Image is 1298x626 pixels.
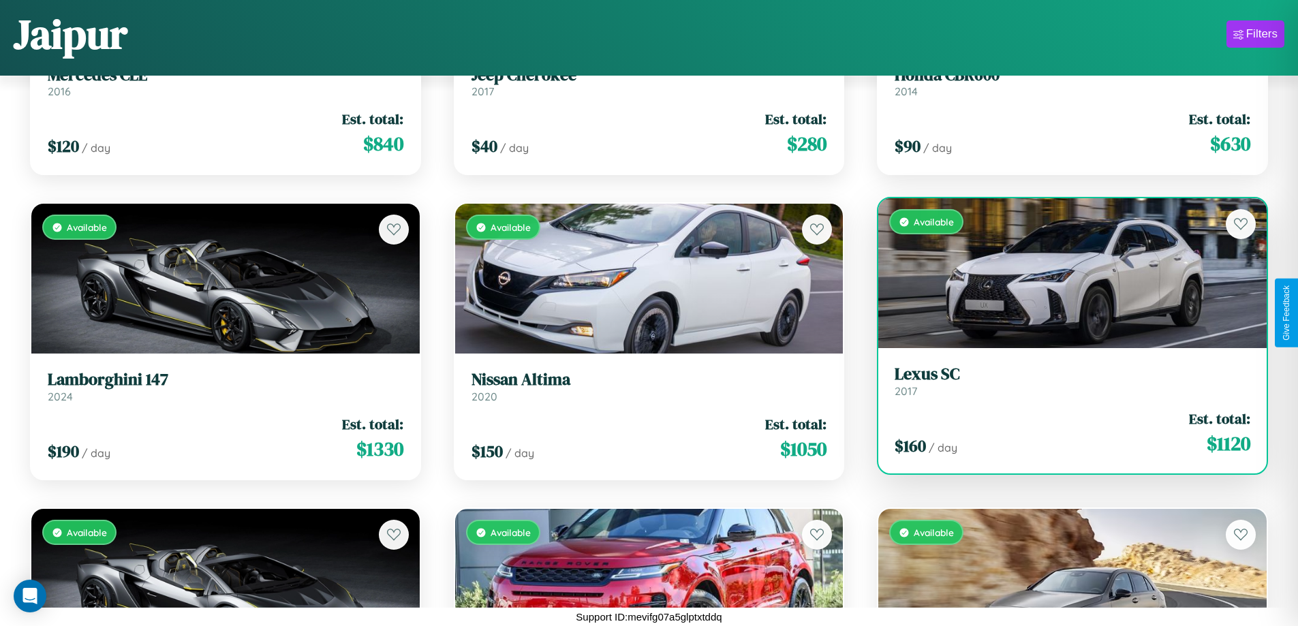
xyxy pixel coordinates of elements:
[787,130,826,157] span: $ 280
[500,141,529,155] span: / day
[895,65,1250,99] a: Honda CBR6002014
[342,414,403,434] span: Est. total:
[914,527,954,538] span: Available
[82,141,110,155] span: / day
[1226,20,1284,48] button: Filters
[48,370,403,390] h3: Lamborghini 147
[506,446,534,460] span: / day
[895,435,926,457] span: $ 160
[914,216,954,228] span: Available
[929,441,957,454] span: / day
[1246,27,1278,41] div: Filters
[472,370,827,390] h3: Nissan Altima
[363,130,403,157] span: $ 840
[780,435,826,463] span: $ 1050
[48,370,403,403] a: Lamborghini 1472024
[472,440,503,463] span: $ 150
[48,65,403,99] a: Mercedes CLE2016
[48,84,71,98] span: 2016
[491,527,531,538] span: Available
[14,6,127,62] h1: Jaipur
[472,84,494,98] span: 2017
[895,364,1250,384] h3: Lexus SC
[67,527,107,538] span: Available
[491,221,531,233] span: Available
[895,384,917,398] span: 2017
[1210,130,1250,157] span: $ 630
[472,370,827,403] a: Nissan Altima2020
[48,135,79,157] span: $ 120
[765,109,826,129] span: Est. total:
[67,221,107,233] span: Available
[356,435,403,463] span: $ 1330
[48,390,73,403] span: 2024
[923,141,952,155] span: / day
[576,608,722,626] p: Support ID: mevifg07a5glptxtddq
[895,135,921,157] span: $ 90
[472,65,827,99] a: Jeep Cherokee2017
[1189,409,1250,428] span: Est. total:
[82,446,110,460] span: / day
[1189,109,1250,129] span: Est. total:
[472,135,497,157] span: $ 40
[1282,285,1291,341] div: Give Feedback
[48,440,79,463] span: $ 190
[895,84,918,98] span: 2014
[342,109,403,129] span: Est. total:
[895,364,1250,398] a: Lexus SC2017
[765,414,826,434] span: Est. total:
[472,390,497,403] span: 2020
[14,580,46,612] div: Open Intercom Messenger
[1207,430,1250,457] span: $ 1120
